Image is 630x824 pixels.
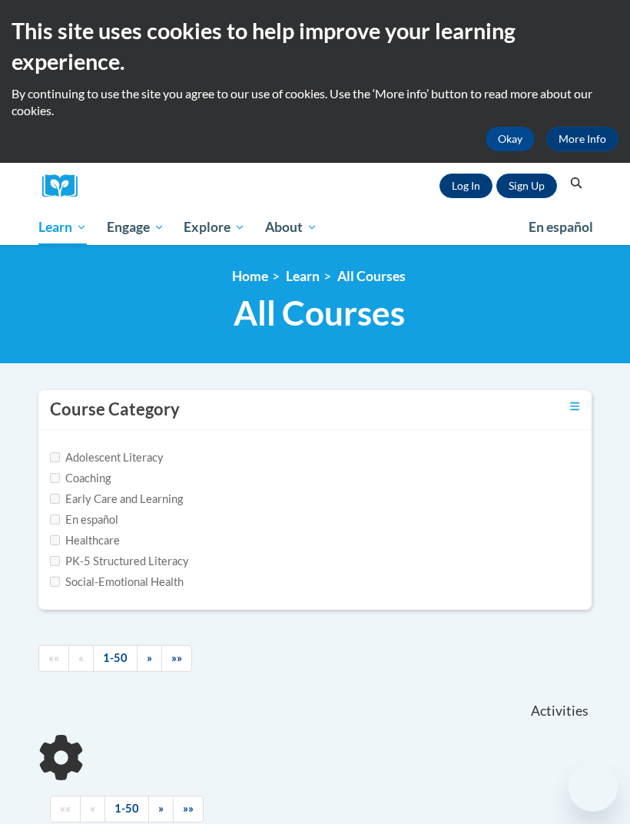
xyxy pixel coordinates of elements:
[337,268,406,284] a: All Courses
[439,174,492,198] a: Log In
[60,802,71,815] span: ««
[48,651,59,664] span: ««
[12,85,618,119] p: By continuing to use the site you agree to our use of cookies. Use the ‘More info’ button to read...
[565,174,588,193] button: Search
[148,796,174,822] a: Next
[519,211,603,243] a: En español
[42,174,88,198] img: Logo brand
[42,174,88,198] a: Cox Campus
[38,218,87,237] span: Learn
[27,210,603,245] div: Main menu
[265,218,317,237] span: About
[161,645,192,672] a: End
[50,491,183,508] label: Early Care and Learning
[286,268,320,284] a: Learn
[50,532,120,549] label: Healthcare
[50,511,118,528] label: En español
[50,556,60,566] input: Checkbox for Options
[50,398,180,422] h3: Course Category
[529,219,593,235] span: En español
[50,553,189,570] label: PK-5 Structured Literacy
[90,802,95,815] span: «
[234,293,405,333] span: All Courses
[171,651,182,664] span: »»
[93,645,138,672] a: 1-50
[50,452,60,462] input: Checkbox for Options
[184,218,245,237] span: Explore
[50,449,164,466] label: Adolescent Literacy
[104,796,149,822] a: 1-50
[50,574,184,591] label: Social-Emotional Health
[38,645,69,672] a: Begining
[174,210,255,245] a: Explore
[137,645,162,672] a: Next
[50,535,60,545] input: Checkbox for Options
[107,218,164,237] span: Engage
[68,645,94,672] a: Previous
[183,802,194,815] span: »»
[546,127,618,151] a: More Info
[50,494,60,504] input: Checkbox for Options
[232,268,268,284] a: Home
[50,473,60,483] input: Checkbox for Options
[158,802,164,815] span: »
[569,763,618,812] iframe: Button to launch messaging window
[50,470,111,487] label: Coaching
[496,174,557,198] a: Register
[486,127,535,151] button: Okay
[50,577,60,587] input: Checkbox for Options
[12,15,618,78] h2: This site uses cookies to help improve your learning experience.
[80,796,105,822] a: Previous
[28,210,97,245] a: Learn
[531,703,589,720] span: Activities
[50,796,81,822] a: Begining
[50,515,60,525] input: Checkbox for Options
[173,796,204,822] a: End
[78,651,84,664] span: «
[570,398,580,415] a: Toggle collapse
[255,210,327,245] a: About
[97,210,174,245] a: Engage
[147,651,152,664] span: »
